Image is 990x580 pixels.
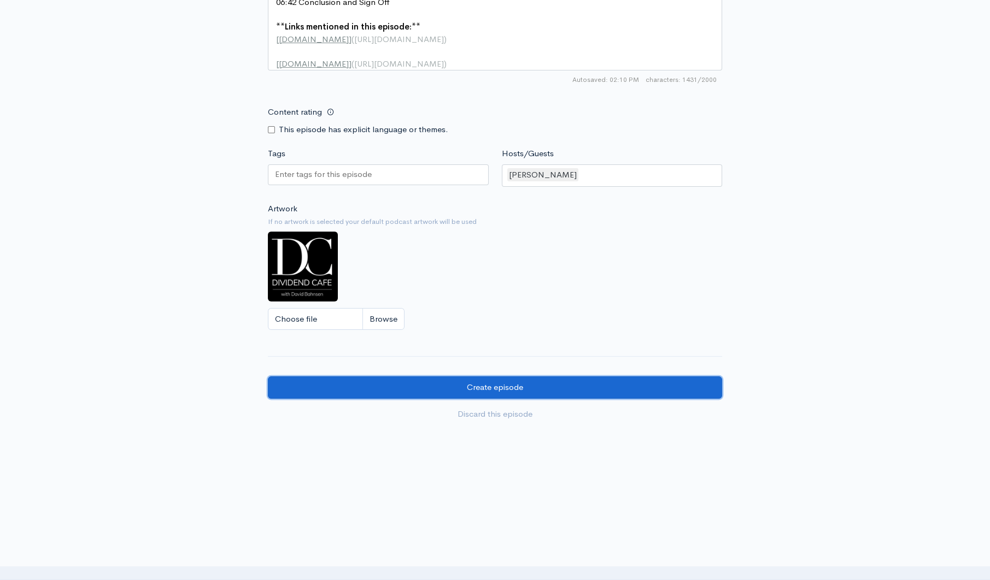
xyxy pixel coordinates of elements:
[279,123,448,136] label: This episode has explicit language or themes.
[268,101,322,123] label: Content rating
[268,203,297,215] label: Artwork
[276,34,279,44] span: [
[268,376,722,399] input: Create episode
[276,58,279,69] span: [
[444,58,447,69] span: )
[352,34,354,44] span: (
[646,75,717,85] span: 1431/2000
[349,58,352,69] span: ]
[279,58,349,69] span: [DOMAIN_NAME]
[349,34,352,44] span: ]
[572,75,639,85] span: Autosaved: 02:10 PM
[268,403,722,425] a: Discard this episode
[352,58,354,69] span: (
[275,168,373,181] input: Enter tags for this episode
[444,34,447,44] span: )
[354,58,444,69] span: [URL][DOMAIN_NAME]
[354,34,444,44] span: [URL][DOMAIN_NAME]
[268,216,722,227] small: If no artwork is selected your default podcast artwork will be used
[507,168,578,182] div: [PERSON_NAME]
[268,147,285,160] label: Tags
[285,21,412,32] span: Links mentioned in this episode:
[279,34,349,44] span: [DOMAIN_NAME]
[502,147,554,160] label: Hosts/Guests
